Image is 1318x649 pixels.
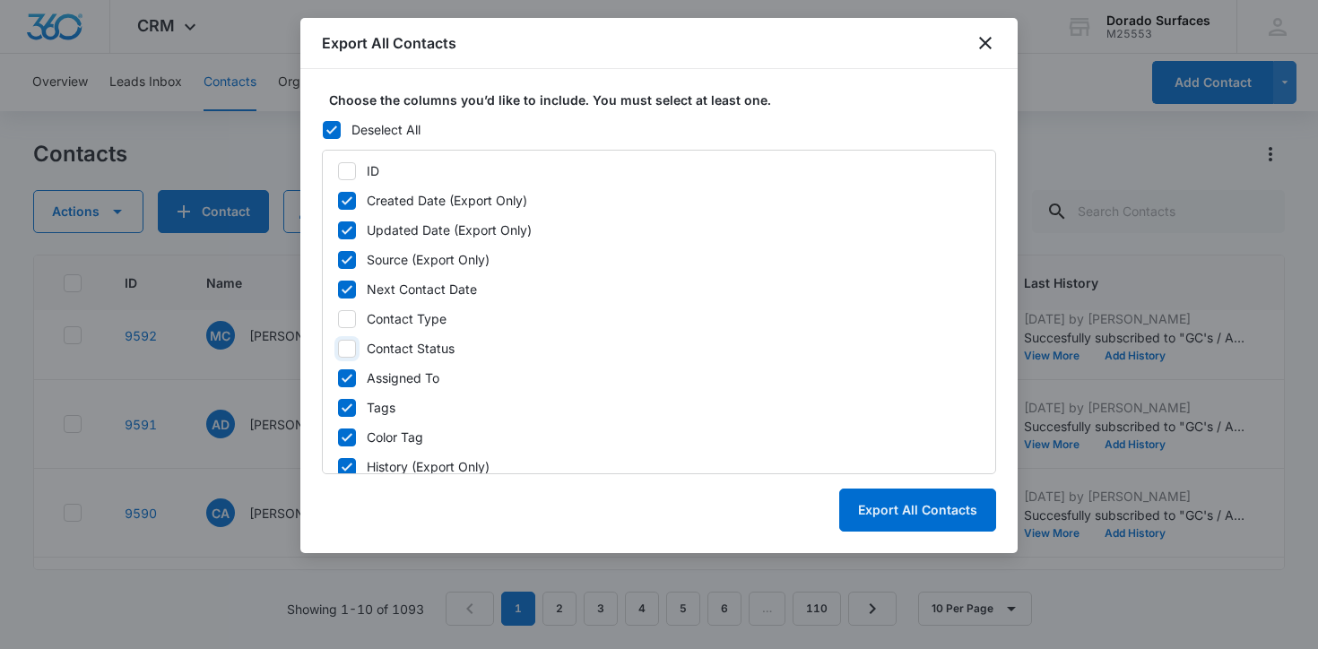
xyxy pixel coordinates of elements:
button: Export All Contacts [839,489,996,532]
button: close [975,32,996,54]
div: ID [367,161,379,180]
div: Created Date (Export Only) [367,191,527,210]
div: Assigned To [367,368,439,387]
div: Source (Export Only) [367,250,490,269]
div: Deselect All [351,120,421,139]
div: History (Export Only) [367,457,490,476]
div: Contact Status [367,339,455,358]
div: Contact Type [367,309,447,328]
div: Updated Date (Export Only) [367,221,532,239]
div: Color Tag [367,428,423,446]
label: Choose the columns you’d like to include. You must select at least one. [329,91,1003,109]
h1: Export All Contacts [322,32,456,54]
div: Next Contact Date [367,280,477,299]
div: Tags [367,398,395,417]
